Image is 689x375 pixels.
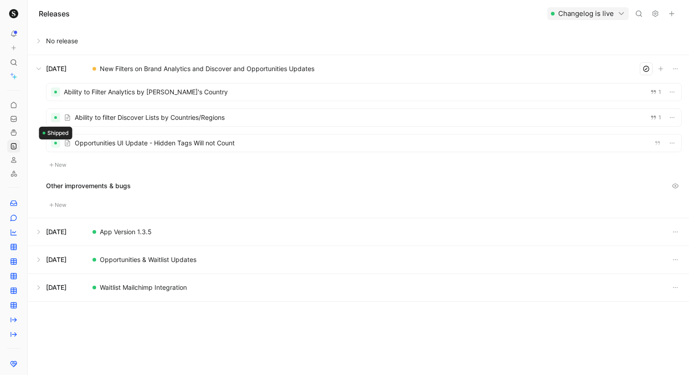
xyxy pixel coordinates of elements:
[46,159,70,170] button: New
[648,113,663,123] button: 1
[547,7,629,20] button: Changelog is live
[7,7,20,20] button: shopmy
[648,87,663,97] button: 1
[46,200,70,211] button: New
[39,8,70,19] h1: Releases
[658,115,661,120] span: 1
[9,9,18,18] img: shopmy
[46,180,682,192] div: Other improvements & bugs
[658,89,661,95] span: 1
